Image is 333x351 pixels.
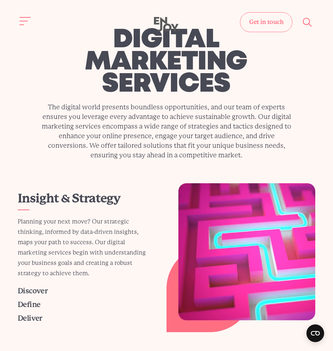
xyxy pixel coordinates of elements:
p: Planning your next move? Our strategic thinking, informed by data-driven insights, maps your path... [18,217,155,279]
a: Deliver [18,314,42,323]
a: Define [18,300,40,309]
button: Open CMP widget [306,324,324,342]
p: The digital world presents boundless opportunities, and our team of experts ensures you leverage ... [40,102,293,160]
a: Discover [18,287,48,295]
a: Get in touch [240,12,292,32]
h1: digital marketing services [39,29,293,96]
a: Insight & Strategy [18,191,120,205]
button: Site search [300,14,315,30]
img: Insight & Strategy [166,183,315,332]
button: Site navigation [18,13,33,29]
